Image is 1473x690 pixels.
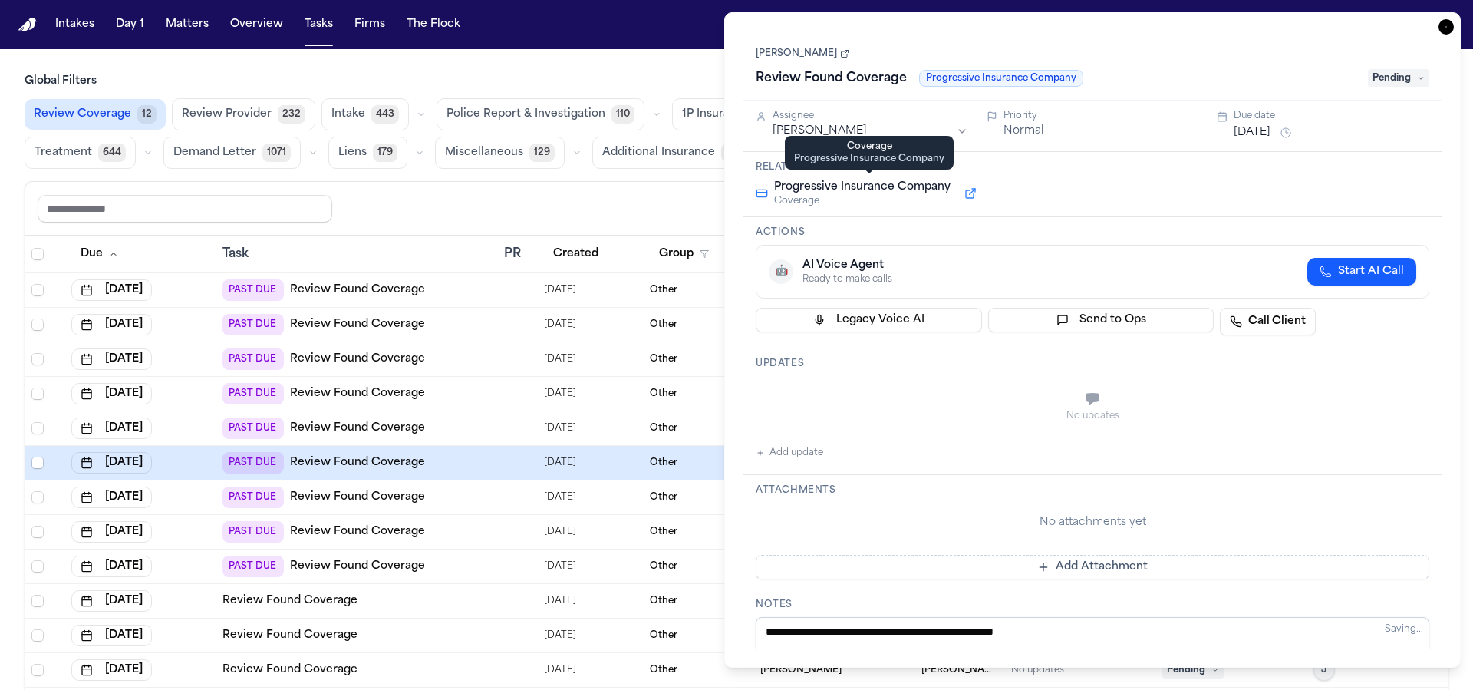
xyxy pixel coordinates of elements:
button: Miscellaneous129 [435,137,565,169]
span: 🤖 [775,264,788,279]
span: 644 [98,144,126,162]
span: Treatment [35,145,92,160]
span: 232 [278,105,305,124]
span: Police Report & Investigation [447,107,605,122]
button: Start AI Call [1307,258,1416,286]
span: Review Coverage [34,107,131,122]
button: Tasks [298,11,339,38]
h3: Related to [756,161,1429,173]
a: Call Client [1220,308,1316,335]
h1: Review Found Coverage [750,66,913,91]
div: No updates [756,410,1429,422]
div: Due date [1234,110,1429,122]
button: Treatment644 [25,137,136,169]
button: The Flock [400,11,466,38]
span: Saving... [1385,625,1423,634]
div: Assignee [773,110,968,122]
span: 129 [529,144,555,162]
span: Intake [331,107,365,122]
a: [PERSON_NAME] [756,48,849,60]
button: [DATE] [71,659,152,681]
button: Police Report & Investigation110 [437,98,644,130]
button: Add Attachment [756,555,1429,579]
span: Review Provider [182,107,272,122]
a: Home [18,18,37,32]
button: 1P Insurance237 [672,98,793,130]
h3: Attachments [756,484,1429,497]
span: Additional Insurance [602,145,715,160]
button: Normal [1003,124,1043,139]
span: Progressive Insurance Company [774,180,951,195]
button: Additional Insurance0 [592,137,746,169]
div: No attachments yet [756,515,1429,530]
span: 0 [721,144,736,162]
span: 1071 [262,144,291,162]
button: Review Coverage12 [25,99,166,130]
img: Finch Logo [18,18,37,32]
div: Progressive Insurance Company [794,153,944,165]
span: 12 [137,105,157,124]
div: Coverage [794,140,944,153]
span: Demand Letter [173,145,256,160]
span: Miscellaneous [445,145,523,160]
button: Legacy Voice AI [756,308,982,332]
button: [DATE] [1234,125,1270,140]
button: Day 1 [110,11,150,38]
button: Snooze task [1277,124,1295,142]
span: Start AI Call [1338,264,1404,279]
span: 1P Insurance [682,107,750,122]
button: Intake443 [321,98,409,130]
button: Add update [756,444,823,462]
span: Coverage [774,195,951,207]
button: Send to Ops [988,308,1214,332]
span: 443 [371,105,399,124]
div: Priority [1003,110,1199,122]
h3: Actions [756,226,1429,239]
button: Liens179 [328,137,407,169]
div: AI Voice Agent [802,258,892,273]
button: Demand Letter1071 [163,137,301,169]
button: Review Provider232 [172,98,315,130]
div: Ready to make calls [802,273,892,286]
span: Liens [338,145,367,160]
button: Intakes [49,11,101,38]
h3: Global Filters [25,74,1448,89]
span: Progressive Insurance Company [919,70,1083,87]
h3: Updates [756,358,1429,370]
button: Matters [160,11,215,38]
h3: Notes [756,599,1429,611]
span: 110 [611,105,634,124]
span: Pending [1368,69,1429,87]
span: 179 [373,144,397,162]
button: Overview [224,11,289,38]
button: Firms [348,11,391,38]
